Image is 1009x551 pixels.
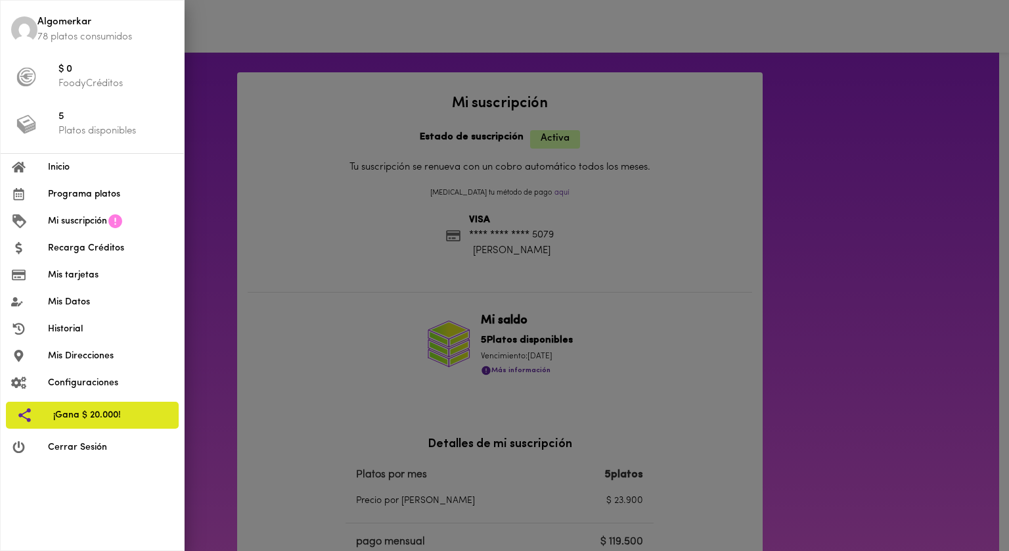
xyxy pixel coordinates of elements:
span: Algomerkar [37,15,173,30]
p: Platos disponibles [58,124,173,138]
span: ¡Gana $ 20.000! [53,408,168,422]
span: Mis tarjetas [48,268,173,282]
img: platos_menu.png [16,114,36,134]
span: Cerrar Sesión [48,441,173,454]
span: Historial [48,322,173,336]
span: Mis Direcciones [48,349,173,363]
span: Recarga Créditos [48,241,173,255]
span: Inicio [48,160,173,174]
span: Mi suscripción [48,214,107,228]
p: 78 platos consumidos [37,30,173,44]
iframe: Messagebird Livechat Widget [933,475,996,538]
p: FoodyCréditos [58,77,173,91]
span: 5 [58,110,173,125]
span: Mis Datos [48,295,173,309]
img: foody-creditos-black.png [16,67,36,87]
span: Configuraciones [48,376,173,390]
span: $ 0 [58,62,173,78]
span: Programa platos [48,187,173,201]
